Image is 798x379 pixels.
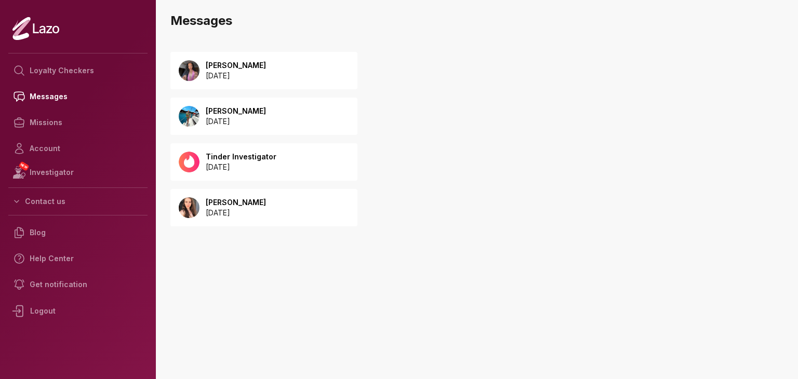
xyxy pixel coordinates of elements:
[8,272,148,297] a: Get notification
[170,12,790,29] h3: Messages
[18,161,30,171] span: NEW
[8,161,148,183] a: NEWInvestigator
[8,58,148,84] a: Loyalty Checkers
[179,197,199,218] img: f86ef759-e883-43c7-b598-deb780680387
[206,162,276,172] p: [DATE]
[8,246,148,272] a: Help Center
[8,192,148,211] button: Contact us
[206,60,266,71] p: [PERSON_NAME]
[206,152,276,162] p: Tinder Investigator
[8,84,148,110] a: Messages
[179,60,199,81] img: 4b0546d6-1fdc-485f-8419-658a292abdc7
[8,297,148,324] div: Logout
[206,197,266,208] p: [PERSON_NAME]
[8,136,148,161] a: Account
[206,116,266,127] p: [DATE]
[206,71,266,81] p: [DATE]
[206,208,266,218] p: [DATE]
[8,220,148,246] a: Blog
[179,106,199,127] img: d6f4b227-b254-4e79-8293-37f90886033e
[206,106,266,116] p: [PERSON_NAME]
[179,152,199,172] img: 92652885-6ea9-48b0-8163-3da6023238f1
[8,110,148,136] a: Missions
